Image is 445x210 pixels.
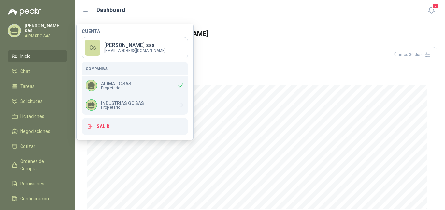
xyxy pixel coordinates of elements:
[8,50,67,62] a: Inicio
[20,195,49,202] span: Configuración
[25,24,67,33] p: [PERSON_NAME] sas
[82,76,188,95] div: AIRMATIC SASPropietario
[87,60,433,68] h3: Nuevas solicitudes en mis categorías
[8,125,67,137] a: Negociaciones
[104,49,165,53] p: [EMAIL_ADDRESS][DOMAIN_NAME]
[104,43,165,48] p: [PERSON_NAME] sas
[8,8,41,16] img: Logo peakr
[20,53,31,60] span: Inicio
[93,29,437,39] h3: Bienvenido de nuevo [PERSON_NAME]
[432,3,439,9] span: 2
[8,155,67,175] a: Órdenes de Compra
[8,192,67,205] a: Configuración
[8,65,67,77] a: Chat
[96,6,125,15] h1: Dashboard
[101,81,131,86] p: AIRMATIC SAS
[86,66,184,72] h5: Compañías
[82,95,188,115] a: INDUSTRIAS GC SASPropietario
[20,68,30,75] span: Chat
[8,95,67,107] a: Solicitudes
[20,143,35,150] span: Cotizar
[25,34,67,38] p: AIRMATIC SAS
[8,110,67,122] a: Licitaciones
[101,105,144,109] span: Propietario
[20,83,35,90] span: Tareas
[85,40,100,56] div: Cs
[101,86,131,90] span: Propietario
[8,80,67,92] a: Tareas
[82,29,188,34] h4: Cuenta
[87,68,433,72] p: Número de solicitudes nuevas por día
[394,49,433,60] div: Últimos 30 días
[20,113,44,120] span: Licitaciones
[82,37,188,58] a: Cs[PERSON_NAME] sas[EMAIL_ADDRESS][DOMAIN_NAME]
[20,128,50,135] span: Negociaciones
[8,140,67,153] a: Cotizar
[101,101,144,105] p: INDUSTRIAS GC SAS
[82,118,188,135] button: Salir
[8,177,67,190] a: Remisiones
[20,98,43,105] span: Solicitudes
[425,5,437,16] button: 2
[20,158,61,172] span: Órdenes de Compra
[20,180,44,187] span: Remisiones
